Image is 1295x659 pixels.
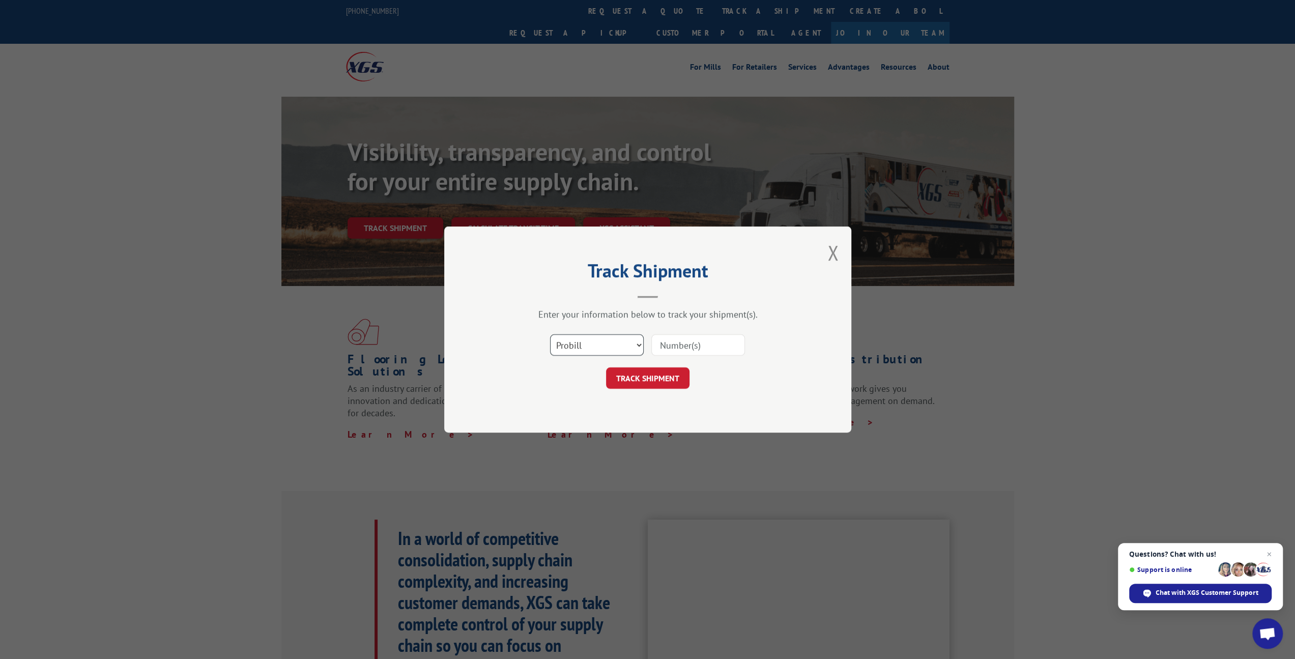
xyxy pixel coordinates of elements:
input: Number(s) [651,334,745,356]
div: Chat with XGS Customer Support [1129,584,1272,603]
h2: Track Shipment [495,264,800,283]
div: Enter your information below to track your shipment(s). [495,308,800,320]
button: Close modal [827,239,839,266]
button: TRACK SHIPMENT [606,367,689,389]
div: Open chat [1252,618,1283,649]
span: Chat with XGS Customer Support [1156,588,1258,597]
span: Close chat [1263,548,1275,560]
span: Support is online [1129,566,1215,574]
span: Questions? Chat with us! [1129,550,1272,558]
